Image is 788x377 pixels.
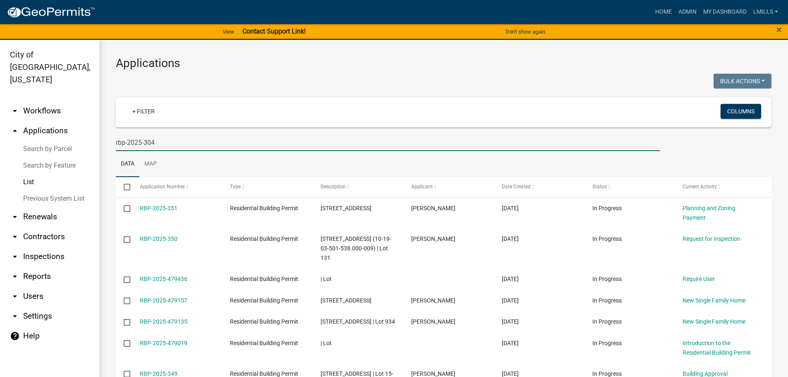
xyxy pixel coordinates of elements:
[776,25,782,35] button: Close
[321,318,395,325] span: 6214 Pleasant Run, Charlestown IN 47111 | Lot 934
[140,318,187,325] a: RBP-2025-479135
[592,370,622,377] span: In Progress
[10,331,20,341] i: help
[411,205,455,211] span: Tom Saurey
[683,370,728,377] a: Building Approval
[683,340,751,356] a: Introduction to the Residential Building Permit
[313,177,403,197] datatable-header-cell: Description
[683,297,745,304] a: New Single Family Home
[10,291,20,301] i: arrow_drop_down
[683,318,745,325] a: New Single Family Home
[403,177,494,197] datatable-header-cell: Applicant
[132,177,222,197] datatable-header-cell: Application Number
[140,184,185,190] span: Application Number
[321,184,346,190] span: Description
[10,126,20,136] i: arrow_drop_up
[592,276,622,282] span: In Progress
[750,4,781,20] a: lmills
[321,235,391,261] span: 5145 Woodstone Circle (10-19-03-501-538.000-009) | Lot 131
[776,24,782,36] span: ×
[10,212,20,222] i: arrow_drop_down
[502,340,519,346] span: 09/16/2025
[321,276,332,282] span: | Lot
[116,56,771,70] h3: Applications
[140,276,187,282] a: RBP-2025-479456
[502,235,519,242] span: 09/16/2025
[126,104,161,119] a: + Filter
[10,271,20,281] i: arrow_drop_down
[592,297,622,304] span: In Progress
[592,318,622,325] span: In Progress
[584,177,675,197] datatable-header-cell: Status
[230,184,241,190] span: Type
[116,134,660,151] input: Search for applications
[10,232,20,242] i: arrow_drop_down
[502,25,548,38] button: Don't show again
[10,252,20,262] i: arrow_drop_down
[321,340,332,346] span: | Lot
[230,318,298,325] span: Residential Building Permit
[502,318,519,325] span: 09/16/2025
[502,276,519,282] span: 09/16/2025
[321,297,371,304] span: 6510 21st Century Drive | Lot 1012
[219,25,237,38] a: View
[683,235,740,242] a: Request for Inspection
[140,370,177,377] a: RBP-2025-349
[592,205,622,211] span: In Progress
[675,4,700,20] a: Admin
[10,311,20,321] i: arrow_drop_down
[411,318,455,325] span: Edwin Miller
[675,177,765,197] datatable-header-cell: Current Activity
[230,297,298,304] span: Residential Building Permit
[700,4,750,20] a: My Dashboard
[502,205,519,211] span: 09/16/2025
[140,235,177,242] a: RBP-2025-350
[502,297,519,304] span: 09/16/2025
[411,297,455,304] span: Edwin Miller
[140,340,187,346] a: RBP-2025-479019
[592,184,607,190] span: Status
[222,177,313,197] datatable-header-cell: Type
[139,151,162,178] a: Map
[494,177,584,197] datatable-header-cell: Date Created
[230,370,298,377] span: Residential Building Permit
[714,74,771,89] button: Bulk Actions
[411,184,433,190] span: Applicant
[411,235,455,242] span: Michelle Gaylord
[652,4,675,20] a: Home
[502,184,531,190] span: Date Created
[140,205,177,211] a: RBP-2025-351
[140,297,187,304] a: RBP-2025-479157
[683,184,717,190] span: Current Activity
[321,205,371,211] span: 3309 Acorn Lane | Lot 990
[230,205,298,211] span: Residential Building Permit
[230,276,298,282] span: Residential Building Permit
[230,340,298,346] span: Residential Building Permit
[242,27,306,35] strong: Contact Support Link!
[10,106,20,116] i: arrow_drop_down
[683,205,735,221] a: Planning and Zoning Payment
[683,276,715,282] a: Require User
[502,370,519,377] span: 09/15/2025
[592,235,622,242] span: In Progress
[116,151,139,178] a: Data
[592,340,622,346] span: In Progress
[230,235,298,242] span: Residential Building Permit
[116,177,132,197] datatable-header-cell: Select
[411,370,455,377] span: Michael A Thomas
[721,104,761,119] button: Columns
